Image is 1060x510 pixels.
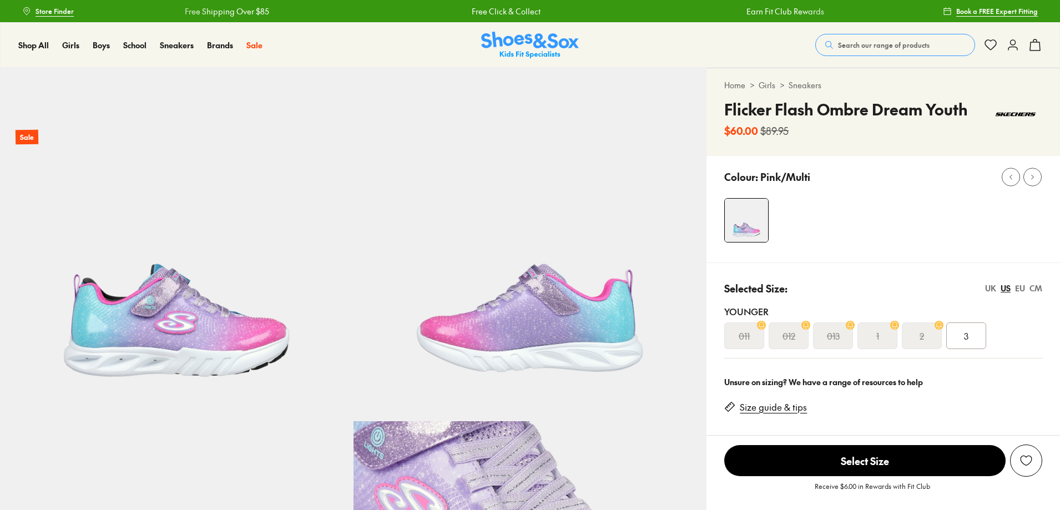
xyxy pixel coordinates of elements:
[739,329,750,342] s: 011
[160,39,194,51] span: Sneakers
[36,6,74,16] span: Store Finder
[724,305,1042,318] div: Younger
[62,39,79,51] span: Girls
[93,39,110,51] span: Boys
[207,39,233,51] a: Brands
[964,329,968,342] span: 3
[93,39,110,51] a: Boys
[724,169,758,184] p: Colour:
[989,98,1042,131] img: Vendor logo
[207,39,233,51] span: Brands
[62,39,79,51] a: Girls
[724,123,758,138] b: $60.00
[354,68,707,421] img: 5-514021_1
[184,6,268,17] a: Free Shipping Over $85
[876,329,879,342] s: 1
[471,6,540,17] a: Free Click & Collect
[724,445,1006,476] span: Select Size
[123,39,147,51] a: School
[724,281,788,296] p: Selected Size:
[789,79,821,91] a: Sneakers
[760,123,789,138] s: $89.95
[160,39,194,51] a: Sneakers
[725,199,768,242] img: 4-514020_1
[1029,282,1042,294] div: CM
[481,32,579,59] a: Shoes & Sox
[724,98,968,121] h4: Flicker Flash Ombre Dream Youth
[760,169,810,184] p: Pink/Multi
[985,282,996,294] div: UK
[724,79,1042,91] div: > >
[759,79,775,91] a: Girls
[838,40,930,50] span: Search our range of products
[746,6,824,17] a: Earn Fit Club Rewards
[815,481,930,501] p: Receive $6.00 in Rewards with Fit Club
[724,445,1006,477] button: Select Size
[956,6,1038,16] span: Book a FREE Expert Fitting
[246,39,263,51] span: Sale
[920,329,924,342] s: 2
[1010,445,1042,477] button: Add to Wishlist
[1001,282,1011,294] div: US
[740,401,807,413] a: Size guide & tips
[783,329,795,342] s: 012
[827,329,840,342] s: 013
[123,39,147,51] span: School
[724,79,745,91] a: Home
[16,130,38,145] p: Sale
[815,34,975,56] button: Search our range of products
[724,376,1042,388] div: Unsure on sizing? We have a range of resources to help
[18,39,49,51] span: Shop All
[22,1,74,21] a: Store Finder
[481,32,579,59] img: SNS_Logo_Responsive.svg
[943,1,1038,21] a: Book a FREE Expert Fitting
[246,39,263,51] a: Sale
[1015,282,1025,294] div: EU
[18,39,49,51] a: Shop All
